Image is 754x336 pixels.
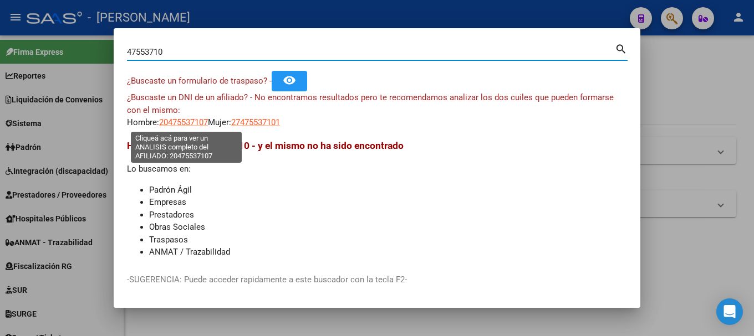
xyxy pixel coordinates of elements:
[231,117,280,127] span: 27475537101
[149,234,627,246] li: Traspasos
[283,74,296,87] mat-icon: remove_red_eye
[149,196,627,209] li: Empresas
[149,184,627,197] li: Padrón Ágil
[716,298,743,325] div: Open Intercom Messenger
[149,246,627,259] li: ANMAT / Trazabilidad
[127,92,614,115] span: ¿Buscaste un DNI de un afiliado? - No encontramos resultados pero te recomendamos analizar los do...
[127,138,627,271] div: Lo buscamos en:
[127,76,272,86] span: ¿Buscaste un formulario de traspaso? -
[149,259,627,271] li: Traspasos Direccion
[149,209,627,221] li: Prestadores
[127,140,404,151] span: Hemos buscado - 47553710 - y el mismo no ha sido encontrado
[615,42,628,55] mat-icon: search
[159,117,208,127] span: 20475537107
[127,273,627,286] p: -SUGERENCIA: Puede acceder rapidamente a este buscador con la tecla F2-
[149,221,627,234] li: Obras Sociales
[127,91,627,129] div: Hombre: Mujer:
